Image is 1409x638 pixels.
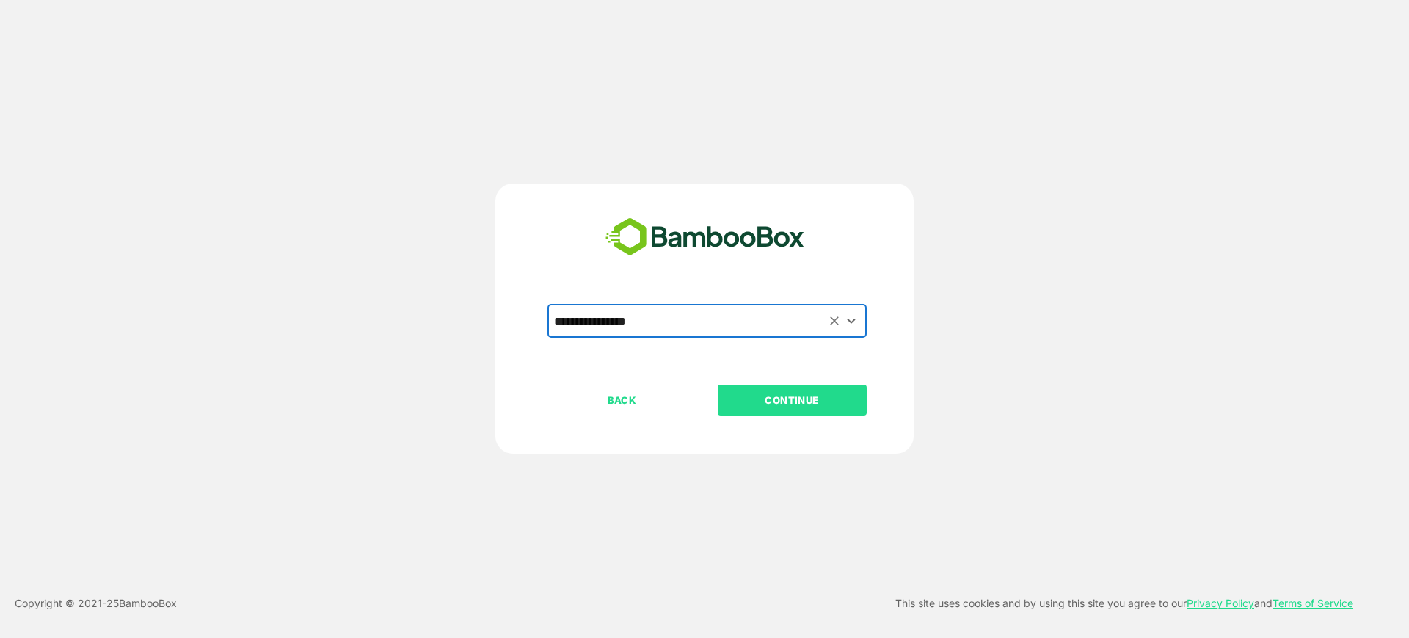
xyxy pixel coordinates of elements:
button: BACK [547,385,696,416]
p: This site uses cookies and by using this site you agree to our and [895,595,1353,612]
p: Copyright © 2021- 25 BambooBox [15,595,177,612]
a: Privacy Policy [1187,597,1254,609]
a: Terms of Service [1273,597,1353,609]
button: Clear [826,312,843,329]
button: Open [842,311,862,330]
img: bamboobox [597,213,812,261]
p: CONTINUE [718,392,865,408]
button: CONTINUE [718,385,867,416]
p: BACK [549,392,696,408]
